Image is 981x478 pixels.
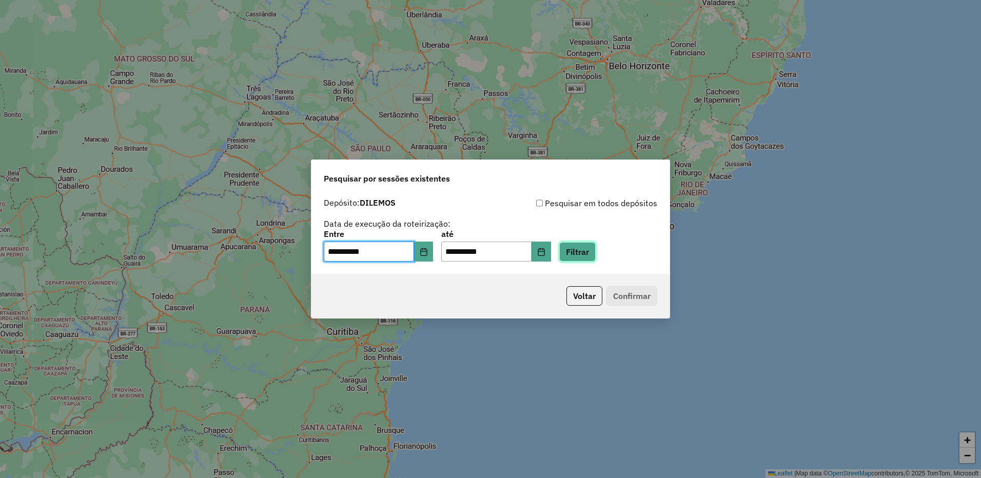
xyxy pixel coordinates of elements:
[324,217,450,230] label: Data de execução da roteirização:
[559,242,596,262] button: Filtrar
[532,242,551,262] button: Choose Date
[414,242,434,262] button: Choose Date
[490,197,657,209] div: Pesquisar em todos depósitos
[324,172,450,185] span: Pesquisar por sessões existentes
[441,228,551,240] label: até
[360,197,396,208] strong: DILEMOS
[566,286,602,306] button: Voltar
[324,228,433,240] label: Entre
[324,196,396,209] label: Depósito:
